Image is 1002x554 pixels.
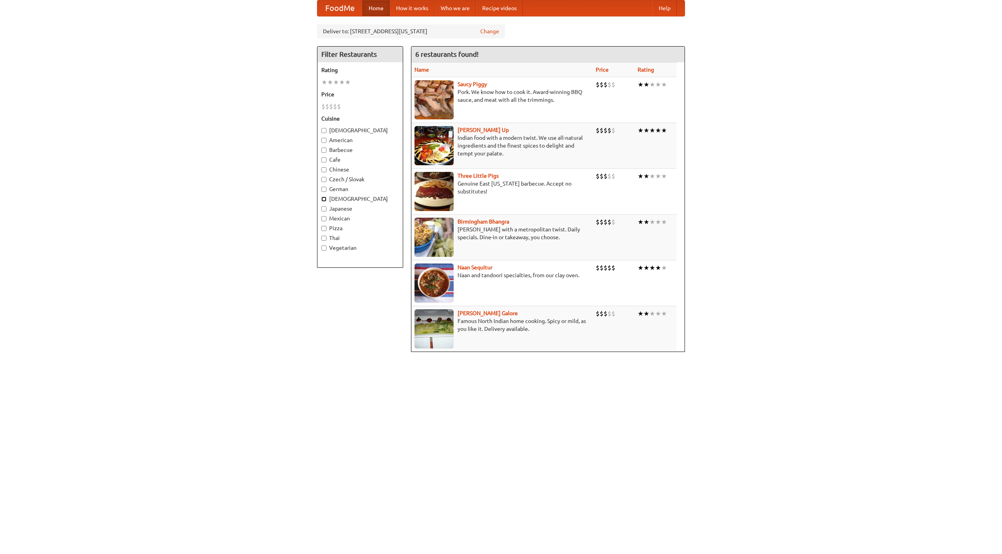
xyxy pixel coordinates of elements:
[415,51,479,58] ng-pluralize: 6 restaurants found!
[596,218,600,226] li: $
[458,81,487,87] a: Saucy Piggy
[638,80,643,89] li: ★
[321,138,326,143] input: American
[661,126,667,135] li: ★
[596,263,600,272] li: $
[321,146,399,154] label: Barbecue
[327,78,333,87] li: ★
[649,126,655,135] li: ★
[321,128,326,133] input: [DEMOGRAPHIC_DATA]
[649,172,655,180] li: ★
[652,0,677,16] a: Help
[607,263,611,272] li: $
[414,180,589,195] p: Genuine East [US_STATE] barbecue. Accept no substitutes!
[600,80,604,89] li: $
[661,80,667,89] li: ★
[321,236,326,241] input: Thai
[611,126,615,135] li: $
[414,317,589,333] p: Famous North Indian home cooking. Spicy or mild, as you like it. Delivery available.
[600,126,604,135] li: $
[655,309,661,318] li: ★
[607,80,611,89] li: $
[321,245,326,251] input: Vegetarian
[661,172,667,180] li: ★
[458,310,518,316] b: [PERSON_NAME] Galore
[649,263,655,272] li: ★
[414,126,454,165] img: curryup.jpg
[321,90,399,98] h5: Price
[643,218,649,226] li: ★
[638,126,643,135] li: ★
[321,234,399,242] label: Thai
[329,102,333,111] li: $
[414,226,589,241] p: [PERSON_NAME] with a metropolitan twist. Daily specials. Dine-in or takeaway, you choose.
[317,24,505,38] div: Deliver to: [STREET_ADDRESS][US_STATE]
[607,172,611,180] li: $
[414,218,454,257] img: bhangra.jpg
[643,172,649,180] li: ★
[321,197,326,202] input: [DEMOGRAPHIC_DATA]
[321,166,399,173] label: Chinese
[321,244,399,252] label: Vegetarian
[661,218,667,226] li: ★
[596,126,600,135] li: $
[321,185,399,193] label: German
[339,78,345,87] li: ★
[643,80,649,89] li: ★
[321,126,399,134] label: [DEMOGRAPHIC_DATA]
[325,102,329,111] li: $
[458,127,509,133] a: [PERSON_NAME] Up
[611,263,615,272] li: $
[321,177,326,182] input: Czech / Slovak
[321,205,399,213] label: Japanese
[607,126,611,135] li: $
[638,263,643,272] li: ★
[458,264,492,271] a: Naan Sequitur
[607,309,611,318] li: $
[638,67,654,73] a: Rating
[321,195,399,203] label: [DEMOGRAPHIC_DATA]
[600,263,604,272] li: $
[643,263,649,272] li: ★
[321,167,326,172] input: Chinese
[321,216,326,221] input: Mexican
[643,309,649,318] li: ★
[604,218,607,226] li: $
[596,80,600,89] li: $
[604,309,607,318] li: $
[337,102,341,111] li: $
[649,218,655,226] li: ★
[321,187,326,192] input: German
[434,0,476,16] a: Who we are
[649,80,655,89] li: ★
[655,172,661,180] li: ★
[414,263,454,303] img: naansequitur.jpg
[321,102,325,111] li: $
[414,88,589,104] p: Pork. We know how to cook it. Award-winning BBQ sauce, and meat with all the trimmings.
[321,157,326,162] input: Cafe
[345,78,351,87] li: ★
[611,80,615,89] li: $
[600,309,604,318] li: $
[414,80,454,119] img: saucy.jpg
[596,309,600,318] li: $
[321,66,399,74] h5: Rating
[600,172,604,180] li: $
[414,67,429,73] a: Name
[655,263,661,272] li: ★
[480,27,499,35] a: Change
[414,172,454,211] img: littlepigs.jpg
[611,309,615,318] li: $
[655,126,661,135] li: ★
[600,218,604,226] li: $
[649,309,655,318] li: ★
[317,0,362,16] a: FoodMe
[317,47,403,62] h4: Filter Restaurants
[321,115,399,123] h5: Cuisine
[321,175,399,183] label: Czech / Slovak
[321,206,326,211] input: Japanese
[321,148,326,153] input: Barbecue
